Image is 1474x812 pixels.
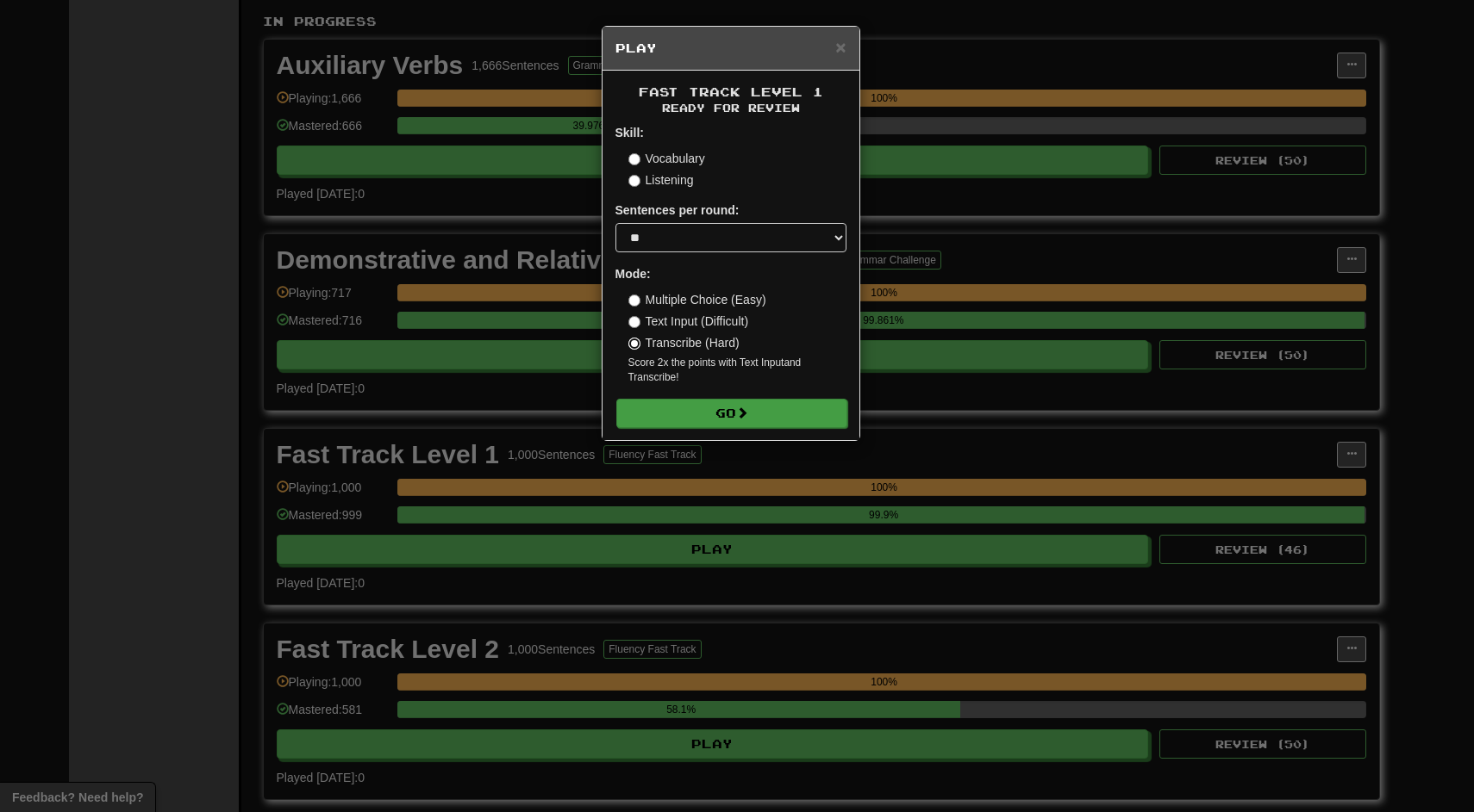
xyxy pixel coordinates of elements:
strong: Mode: [615,267,651,281]
h5: Play [615,40,846,57]
strong: Skill: [615,126,644,139]
small: Score 2x the points with Text Input and Transcribe ! [628,356,846,385]
button: Close [835,38,846,56]
input: Listening [628,175,640,187]
label: Text Input (Difficult) [628,313,749,330]
input: Transcribe (Hard) [628,338,640,350]
label: Vocabulary [628,150,705,167]
label: Transcribe (Hard) [628,334,740,351]
button: Go [616,399,847,428]
input: Multiple Choice (Easy) [628,294,640,307]
label: Listening [628,171,694,189]
span: Fast Track Level 1 [639,84,823,99]
input: Text Input (Difficult) [628,316,640,328]
span: × [835,37,846,57]
label: Multiple Choice (Easy) [628,291,766,308]
label: Sentences per round: [615,201,740,219]
small: Ready for Review [615,101,846,115]
input: Vocabulary [628,153,640,165]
